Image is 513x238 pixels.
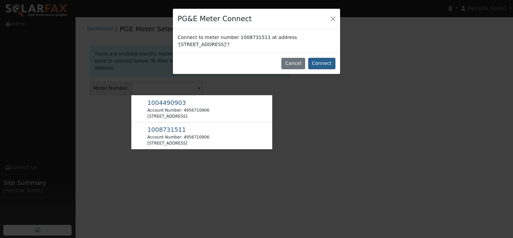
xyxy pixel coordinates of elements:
span: Usage Point: 7892660190 [147,127,186,133]
span: 1008731511 [147,126,186,133]
div: [STREET_ADDRESS] [147,113,209,119]
button: Close [328,14,338,23]
div: [STREET_ADDRESS] [147,140,209,146]
div: Account Number: 4956710906 [147,107,209,113]
div: Connect to meter number 1008731511 at address '[STREET_ADDRESS]'? [173,29,340,52]
div: Account Number: 4956710906 [147,134,209,140]
span: 1004490903 [147,99,186,106]
span: Usage Point: 0583320719 [147,101,186,106]
button: Connect [308,58,335,69]
button: Cancel [281,58,305,69]
h4: PG&E Meter Connect [178,13,252,24]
